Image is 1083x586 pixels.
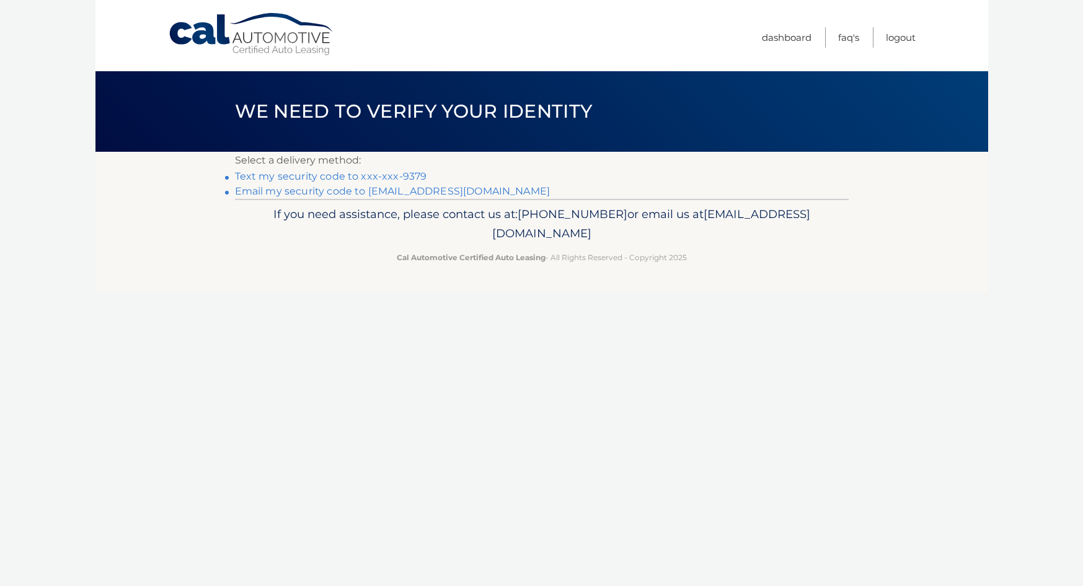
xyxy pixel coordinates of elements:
a: Logout [886,27,916,48]
p: Select a delivery method: [235,152,849,169]
a: FAQ's [838,27,859,48]
a: Email my security code to [EMAIL_ADDRESS][DOMAIN_NAME] [235,185,550,197]
a: Text my security code to xxx-xxx-9379 [235,170,427,182]
a: Cal Automotive [168,12,335,56]
p: If you need assistance, please contact us at: or email us at [243,204,841,244]
strong: Cal Automotive Certified Auto Leasing [397,253,546,262]
span: We need to verify your identity [235,100,593,123]
a: Dashboard [762,27,811,48]
span: [PHONE_NUMBER] [518,207,627,221]
p: - All Rights Reserved - Copyright 2025 [243,251,841,264]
